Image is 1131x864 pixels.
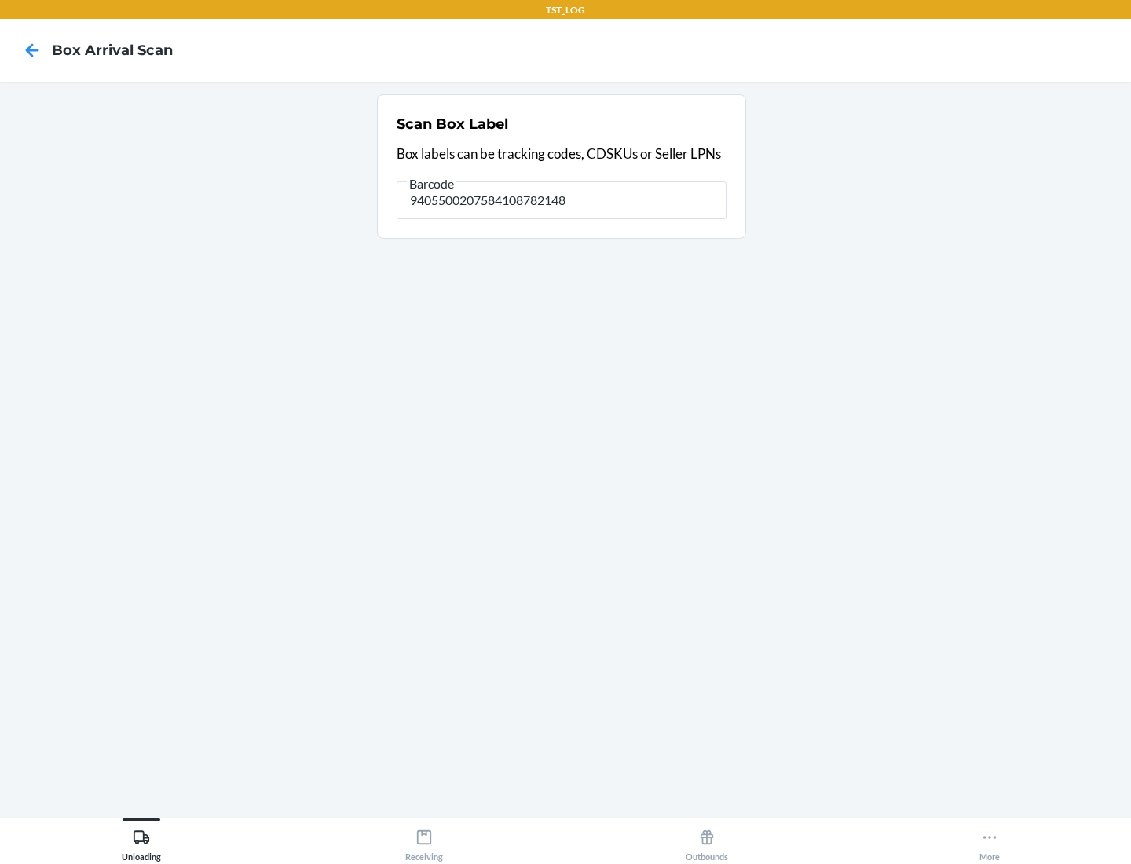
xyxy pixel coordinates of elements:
[397,181,727,219] input: Barcode
[848,818,1131,862] button: More
[52,40,173,60] h4: Box Arrival Scan
[283,818,565,862] button: Receiving
[397,114,508,134] h2: Scan Box Label
[546,3,585,17] p: TST_LOG
[397,144,727,164] p: Box labels can be tracking codes, CDSKUs or Seller LPNs
[686,822,728,862] div: Outbounds
[565,818,848,862] button: Outbounds
[407,176,456,192] span: Barcode
[122,822,161,862] div: Unloading
[979,822,1000,862] div: More
[405,822,443,862] div: Receiving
